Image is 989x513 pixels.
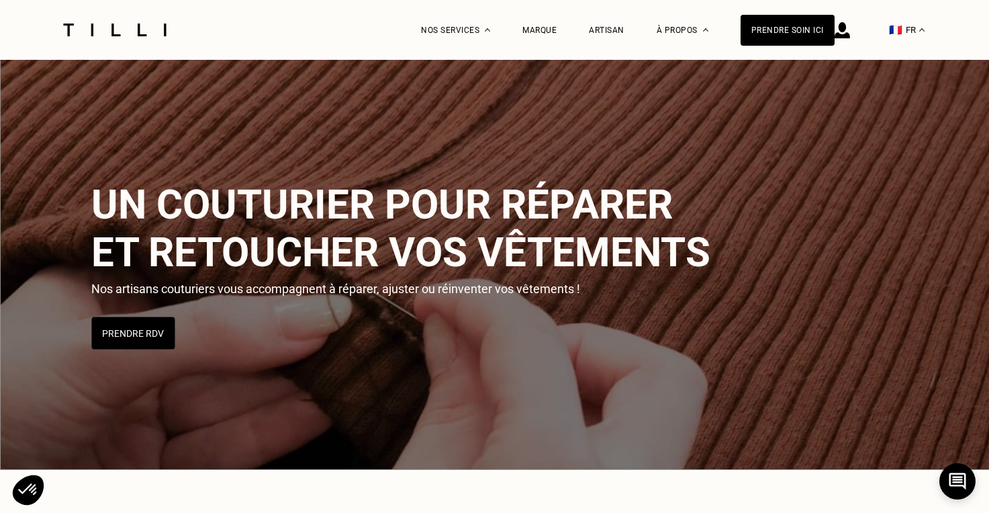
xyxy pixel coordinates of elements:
[91,181,673,229] span: Un couturier pour réparer
[58,24,171,36] img: Logo du service de couturière Tilli
[589,26,624,35] a: Artisan
[835,22,850,38] img: icône connexion
[919,28,925,32] img: menu déroulant
[91,229,710,276] span: et retoucher vos vêtements
[522,26,557,35] a: Marque
[741,15,835,46] a: Prendre soin ici
[703,28,708,32] img: Menu déroulant à propos
[485,28,490,32] img: Menu déroulant
[91,317,175,350] button: Prendre RDV
[91,282,589,296] p: Nos artisans couturiers vous accompagnent à réparer, ajuster ou réinventer vos vêtements !
[889,24,902,36] span: 🇫🇷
